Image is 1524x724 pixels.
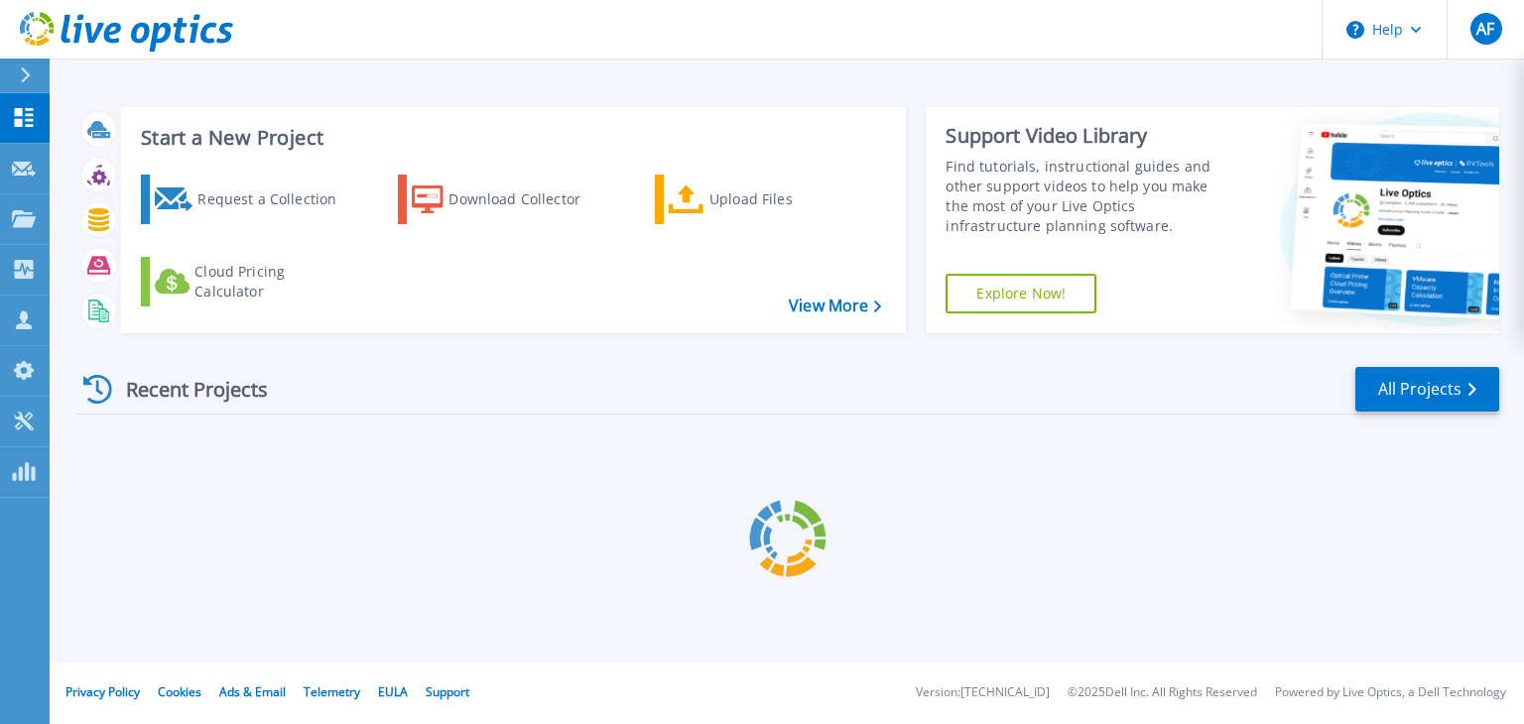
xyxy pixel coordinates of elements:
[1275,686,1506,699] li: Powered by Live Optics, a Dell Technology
[946,274,1096,313] a: Explore Now!
[916,686,1050,699] li: Version: [TECHNICAL_ID]
[304,683,360,700] a: Telemetry
[378,683,408,700] a: EULA
[141,127,881,149] h3: Start a New Project
[398,175,619,224] a: Download Collector
[1476,21,1494,37] span: AF
[219,683,286,700] a: Ads & Email
[946,157,1233,236] div: Find tutorials, instructional guides and other support videos to help you make the most of your L...
[65,683,140,700] a: Privacy Policy
[448,180,607,219] div: Download Collector
[141,257,362,306] a: Cloud Pricing Calculator
[194,262,353,302] div: Cloud Pricing Calculator
[76,365,295,414] div: Recent Projects
[1068,686,1257,699] li: © 2025 Dell Inc. All Rights Reserved
[946,123,1233,149] div: Support Video Library
[426,683,469,700] a: Support
[1355,367,1499,412] a: All Projects
[789,297,881,315] a: View More
[197,180,356,219] div: Request a Collection
[655,175,876,224] a: Upload Files
[709,180,868,219] div: Upload Files
[141,175,362,224] a: Request a Collection
[158,683,201,700] a: Cookies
